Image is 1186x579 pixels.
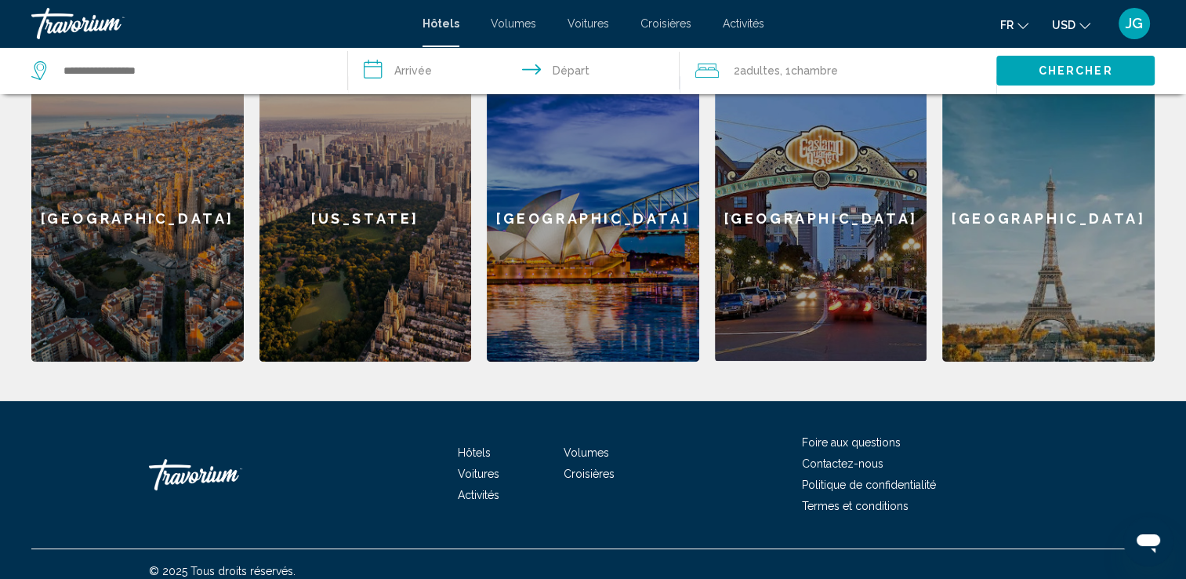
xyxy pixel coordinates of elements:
[1123,516,1173,566] iframe: Bouton de lancement de la fenêtre de messagerie
[715,76,927,362] a: [GEOGRAPHIC_DATA]
[779,64,790,77] font: , 1
[1039,65,1113,78] span: Chercher
[423,17,459,30] a: Hôtels
[458,468,499,480] a: Voitures
[723,17,764,30] a: Activités
[733,64,739,77] font: 2
[640,17,691,30] a: Croisières
[568,17,609,30] a: Voitures
[1000,13,1028,36] button: Changer la langue
[564,468,615,480] a: Croisières
[31,76,244,362] a: [GEOGRAPHIC_DATA]
[1052,19,1075,31] span: USD
[149,451,306,498] a: Travorium
[802,479,936,491] a: Politique de confidentialité
[802,500,909,512] a: Termes et conditions
[739,64,779,77] span: Adultes
[458,489,499,501] a: Activités
[1114,7,1155,40] button: Menu utilisateur
[487,76,699,362] a: [GEOGRAPHIC_DATA]
[564,446,609,459] a: Volumes
[996,56,1155,85] button: Chercher
[259,76,472,362] a: [US_STATE]
[802,457,883,470] a: Contactez-nous
[348,47,680,94] button: Dates d’arrivée et de départ
[31,8,407,39] a: Travorium
[942,76,1155,362] a: [GEOGRAPHIC_DATA]
[1052,13,1090,36] button: Changer de devise
[149,565,296,577] span: © 2025 Tous droits réservés.
[1000,19,1014,31] span: Fr
[1126,16,1143,31] span: JG
[680,47,996,94] button: Voyageurs : 2 adultes, 0 enfants
[790,64,837,77] span: Chambre
[491,17,536,30] a: Volumes
[802,436,901,449] a: Foire aux questions
[458,446,491,459] a: Hôtels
